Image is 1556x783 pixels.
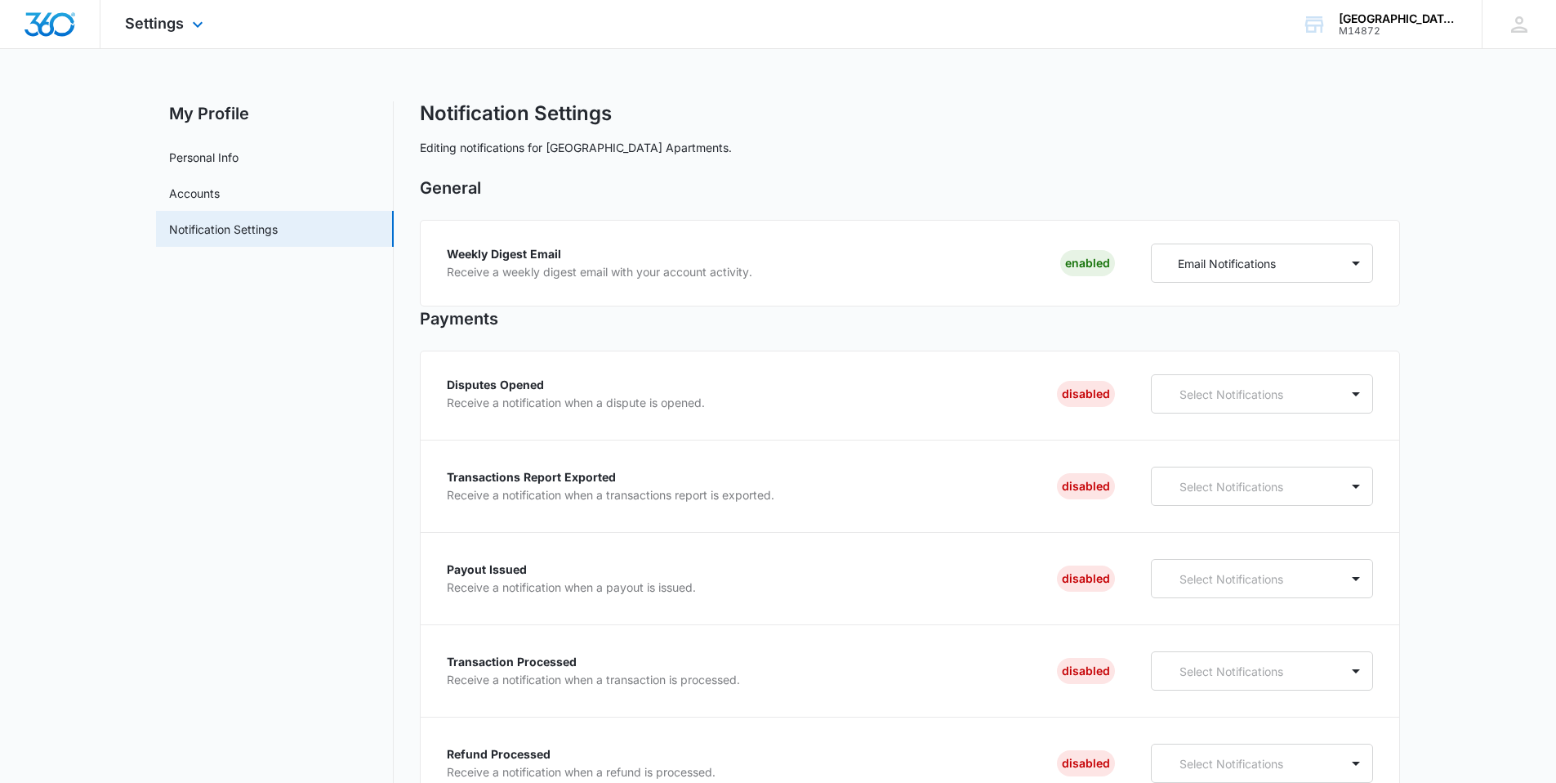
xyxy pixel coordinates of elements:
[447,472,774,483] p: Transactions Report Exported
[1179,478,1319,495] p: Select Notifications
[1179,386,1319,403] p: Select Notifications
[169,185,220,202] a: Accounts
[420,306,1400,331] h2: Payments
[447,767,716,778] p: Receive a notification when a refund is processed.
[1057,473,1115,499] div: Disabled
[447,379,705,391] p: Disputes Opened
[169,221,278,238] a: Notification Settings
[1057,750,1115,776] div: Disabled
[1057,658,1115,684] div: Disabled
[1057,381,1115,407] div: Disabled
[447,674,740,686] p: Receive a notification when a transaction is processed.
[447,564,696,575] p: Payout Issued
[420,101,612,126] h1: Notification Settings
[420,176,1400,200] h2: General
[1179,570,1319,588] p: Select Notifications
[447,749,716,760] p: Refund Processed
[420,139,1400,156] p: Editing notifications for [GEOGRAPHIC_DATA] Apartments.
[156,101,394,126] h2: My Profile
[1178,255,1276,272] p: Email Notifications
[1339,25,1458,37] div: account id
[125,15,184,32] span: Settings
[447,266,752,278] p: Receive a weekly digest email with your account activity.
[1060,250,1115,276] div: Enabled
[169,149,239,166] a: Personal Info
[447,490,774,501] p: Receive a notification when a transactions report is exported.
[1057,566,1115,592] div: Disabled
[1179,755,1319,772] p: Select Notifications
[1179,663,1319,680] p: Select Notifications
[447,582,696,593] p: Receive a notification when a payout is issued.
[447,656,740,668] p: Transaction Processed
[1339,12,1458,25] div: account name
[447,397,705,409] p: Receive a notification when a dispute is opened.
[447,248,752,260] p: Weekly Digest Email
